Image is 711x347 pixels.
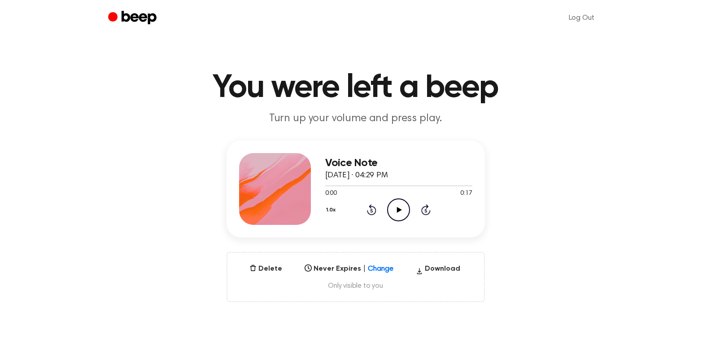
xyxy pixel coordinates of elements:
button: 1.0x [325,202,339,218]
h3: Voice Note [325,157,472,169]
button: Delete [246,264,286,274]
span: Only visible to you [238,281,473,290]
h1: You were left a beep [126,72,585,104]
span: 0:17 [460,189,472,198]
span: [DATE] · 04:29 PM [325,171,388,180]
button: Download [412,264,464,278]
span: 0:00 [325,189,337,198]
a: Beep [108,9,159,27]
a: Log Out [560,7,603,29]
p: Turn up your volume and press play. [183,111,528,126]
